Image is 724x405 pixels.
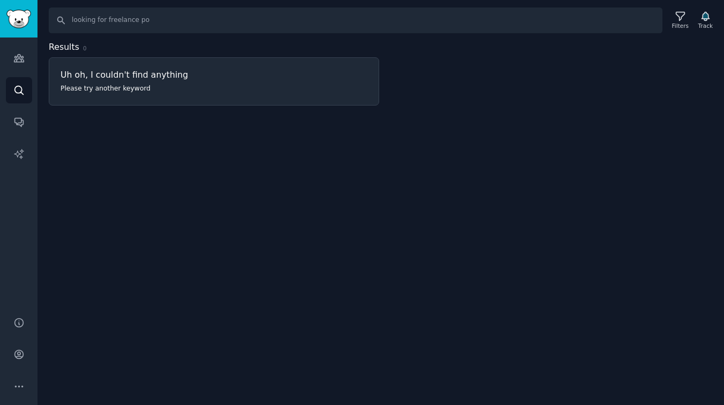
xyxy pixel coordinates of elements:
[672,22,689,29] div: Filters
[61,69,367,80] h3: Uh oh, I couldn't find anything
[61,84,330,94] p: Please try another keyword
[49,41,79,54] span: Results
[49,7,662,33] input: Search Keyword
[695,9,717,32] button: Track
[83,45,87,51] span: 0
[698,22,713,29] div: Track
[6,10,31,28] img: GummySearch logo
